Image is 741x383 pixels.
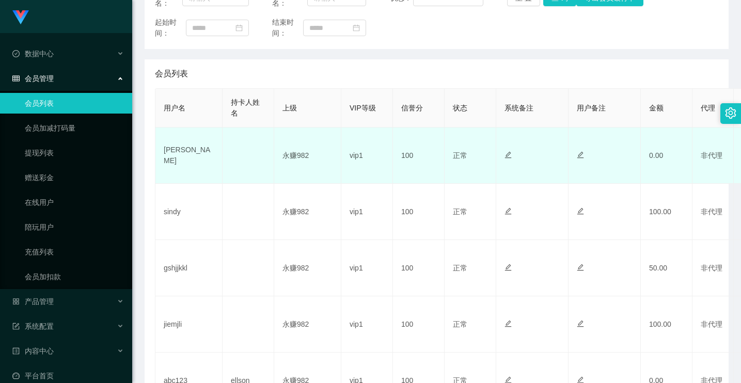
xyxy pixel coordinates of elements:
[504,208,512,215] i: 图标: edit
[274,240,341,296] td: 永赚982
[725,107,736,119] i: 图标: setting
[393,127,445,184] td: 100
[641,127,692,184] td: 0.00
[12,74,54,83] span: 会员管理
[393,184,445,240] td: 100
[641,184,692,240] td: 100.00
[235,24,243,31] i: 图标: calendar
[274,127,341,184] td: 永赚982
[453,320,467,328] span: 正常
[12,298,20,305] i: 图标: appstore-o
[12,297,54,306] span: 产品管理
[701,104,715,112] span: 代理
[453,208,467,216] span: 正常
[12,50,54,58] span: 数据中心
[641,296,692,353] td: 100.00
[12,10,29,25] img: logo.9652507e.png
[453,151,467,159] span: 正常
[155,17,186,39] span: 起始时间：
[453,104,467,112] span: 状态
[25,192,124,213] a: 在线用户
[25,217,124,237] a: 陪玩用户
[341,184,393,240] td: vip1
[155,184,223,240] td: sindy
[393,240,445,296] td: 100
[701,208,722,216] span: 非代理
[274,296,341,353] td: 永赚982
[341,127,393,184] td: vip1
[341,296,393,353] td: vip1
[701,151,722,159] span: 非代理
[12,50,20,57] i: 图标: check-circle-o
[25,142,124,163] a: 提现列表
[231,98,260,117] span: 持卡人姓名
[12,322,54,330] span: 系统配置
[282,104,297,112] span: 上级
[504,151,512,158] i: 图标: edit
[155,68,188,80] span: 会员列表
[453,264,467,272] span: 正常
[25,167,124,188] a: 赠送彩金
[577,151,584,158] i: 图标: edit
[12,347,54,355] span: 内容中心
[504,264,512,271] i: 图标: edit
[701,264,722,272] span: 非代理
[155,240,223,296] td: gshjjkkl
[649,104,664,112] span: 金额
[12,347,20,355] i: 图标: profile
[401,104,423,112] span: 信誉分
[577,104,606,112] span: 用户备注
[393,296,445,353] td: 100
[577,208,584,215] i: 图标: edit
[25,266,124,287] a: 会员加扣款
[155,127,223,184] td: [PERSON_NAME]
[577,264,584,271] i: 图标: edit
[25,93,124,114] a: 会员列表
[641,240,692,296] td: 50.00
[164,104,185,112] span: 用户名
[12,75,20,82] i: 图标: table
[701,320,722,328] span: 非代理
[350,104,376,112] span: VIP等级
[353,24,360,31] i: 图标: calendar
[504,104,533,112] span: 系统备注
[504,320,512,327] i: 图标: edit
[577,320,584,327] i: 图标: edit
[12,323,20,330] i: 图标: form
[274,184,341,240] td: 永赚982
[25,242,124,262] a: 充值列表
[155,296,223,353] td: jiemjli
[341,240,393,296] td: vip1
[25,118,124,138] a: 会员加减打码量
[272,17,303,39] span: 结束时间：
